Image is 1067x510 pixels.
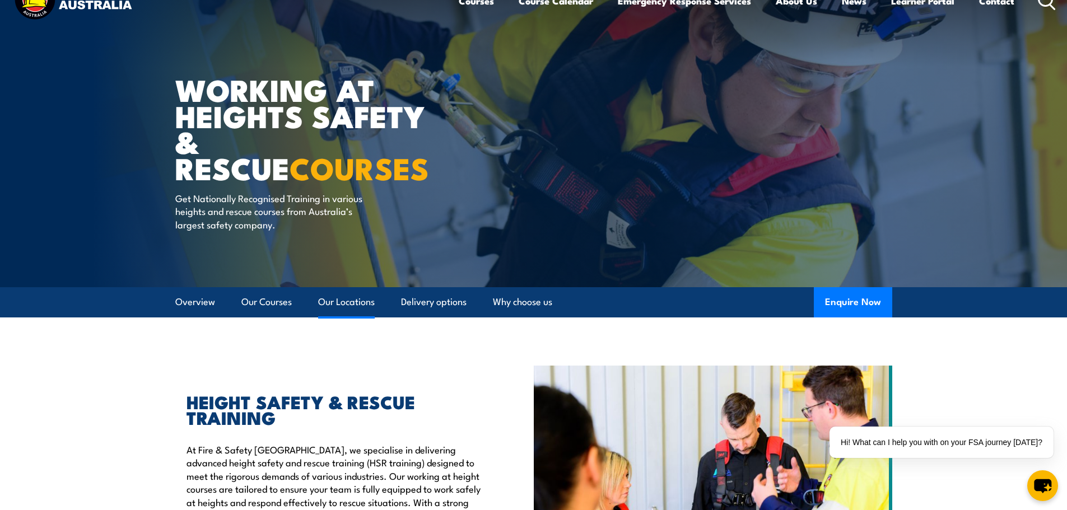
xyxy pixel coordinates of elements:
[290,144,429,190] strong: COURSES
[318,287,375,317] a: Our Locations
[401,287,467,317] a: Delivery options
[493,287,552,317] a: Why choose us
[1027,470,1058,501] button: chat-button
[187,394,482,425] h2: HEIGHT SAFETY & RESCUE TRAINING
[814,287,892,317] button: Enquire Now
[830,427,1054,458] div: Hi! What can I help you with on your FSA journey [DATE]?
[241,287,292,317] a: Our Courses
[175,76,452,181] h1: WORKING AT HEIGHTS SAFETY & RESCUE
[175,191,380,231] p: Get Nationally Recognised Training in various heights and rescue courses from Australia’s largest...
[175,287,215,317] a: Overview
